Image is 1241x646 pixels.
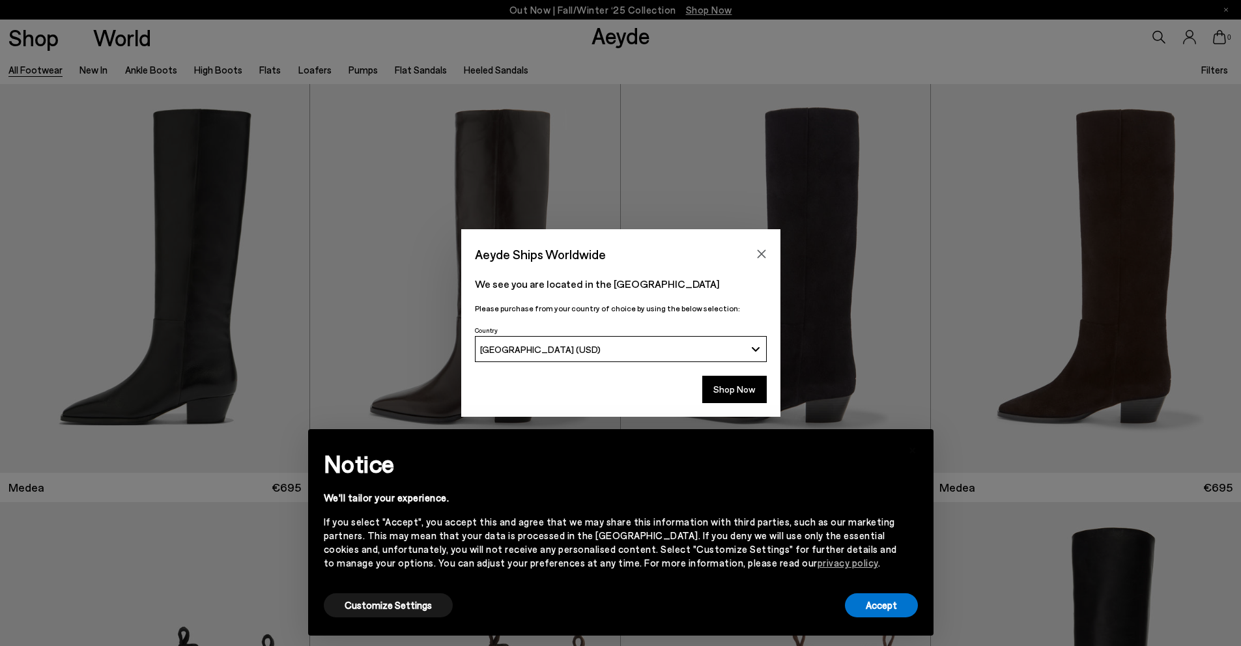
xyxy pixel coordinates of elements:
[324,515,897,570] div: If you select "Accept", you accept this and agree that we may share this information with third p...
[475,243,606,266] span: Aeyde Ships Worldwide
[475,302,767,315] p: Please purchase from your country of choice by using the below selection:
[324,593,453,617] button: Customize Settings
[324,447,897,481] h2: Notice
[897,433,928,464] button: Close this notice
[818,557,878,569] a: privacy policy
[475,326,498,334] span: Country
[702,376,767,403] button: Shop Now
[480,344,601,355] span: [GEOGRAPHIC_DATA] (USD)
[908,439,917,458] span: ×
[845,593,918,617] button: Accept
[324,491,897,505] div: We'll tailor your experience.
[475,276,767,292] p: We see you are located in the [GEOGRAPHIC_DATA]
[752,244,771,264] button: Close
